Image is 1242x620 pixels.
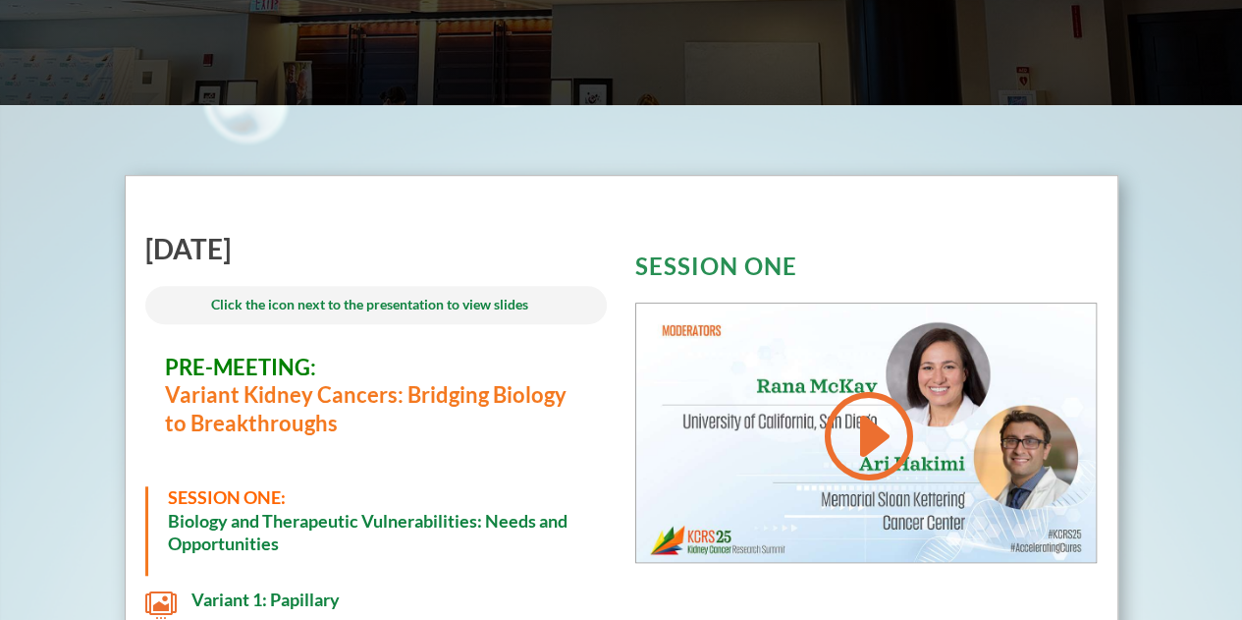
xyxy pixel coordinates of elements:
h3: Variant Kidney Cancers: Bridging Biology to Breakthroughs [165,354,587,448]
h3: SESSION ONE [635,254,1097,288]
strong: Biology and Therapeutic Vulnerabilities: Needs and Opportunities [168,510,567,554]
span: PRE-MEETING: [165,354,316,380]
span: Click the icon next to the presentation to view slides [211,296,528,312]
span: SESSION ONE: [168,486,286,508]
span: Variant 1: Papillary [191,589,340,610]
h2: [DATE] [145,235,607,272]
